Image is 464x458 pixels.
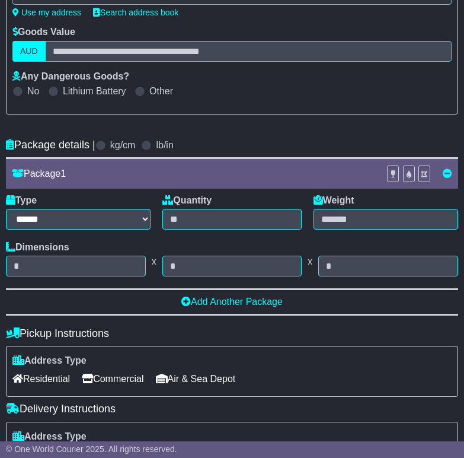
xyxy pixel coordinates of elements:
[82,370,143,388] span: Commercial
[156,370,236,388] span: Air & Sea Depot
[443,168,452,179] a: Remove this item
[63,85,126,97] label: Lithium Battery
[27,85,39,97] label: No
[146,256,162,267] span: x
[12,41,46,62] label: AUD
[12,71,129,82] label: Any Dangerous Goods?
[6,403,458,415] h4: Delivery Instructions
[60,168,66,179] span: 1
[6,444,177,454] span: © One World Courier 2025. All rights reserved.
[12,355,87,366] label: Address Type
[313,195,354,206] label: Weight
[302,256,318,267] span: x
[110,139,136,151] label: kg/cm
[6,241,69,253] label: Dimensions
[6,195,37,206] label: Type
[6,139,95,151] h4: Package details |
[93,8,178,17] a: Search address book
[181,297,283,307] a: Add Another Package
[12,26,75,37] label: Goods Value
[12,431,87,442] label: Address Type
[6,168,380,179] div: Package
[12,370,70,388] span: Residential
[156,139,173,151] label: lb/in
[6,327,458,340] h4: Pickup Instructions
[162,195,212,206] label: Quantity
[149,85,173,97] label: Other
[12,8,81,17] a: Use my address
